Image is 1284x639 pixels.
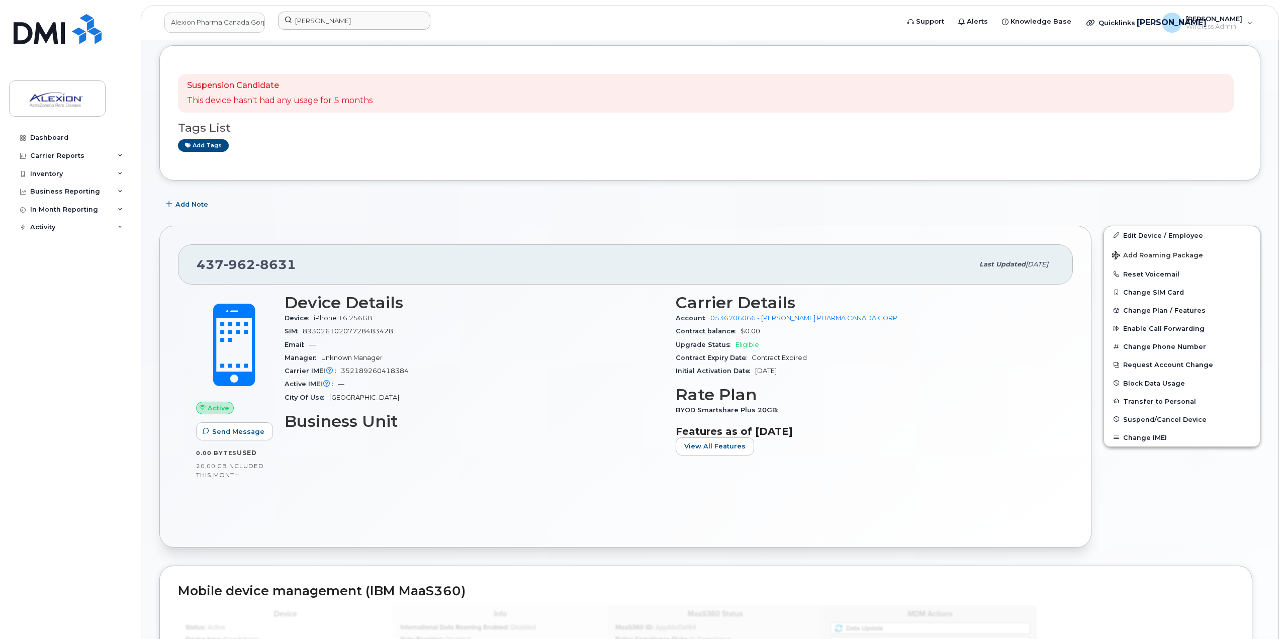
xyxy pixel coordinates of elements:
[1079,13,1153,33] div: Quicklinks
[979,260,1026,268] span: Last updated
[164,13,265,33] a: Alexion Pharma Canada Corp
[1137,17,1207,29] span: [PERSON_NAME]
[285,394,329,401] span: City Of Use
[1104,392,1260,410] button: Transfer to Personal
[676,354,752,361] span: Contract Expiry Date
[321,354,383,361] span: Unknown Manager
[187,95,373,107] p: This device hasn't had any usage for 5 months
[900,12,951,32] a: Support
[197,257,296,272] span: 437
[741,327,760,335] span: $0.00
[1104,226,1260,244] a: Edit Device / Employee
[285,327,303,335] span: SIM
[285,314,314,322] span: Device
[208,403,229,413] span: Active
[676,367,755,375] span: Initial Activation Date
[285,341,309,348] span: Email
[187,80,373,92] p: Suspension Candidate
[314,314,373,322] span: iPhone 16 256GB
[967,17,988,27] span: Alerts
[341,367,409,375] span: 352189260418384
[1026,260,1048,268] span: [DATE]
[178,584,1234,598] h2: Mobile device management (IBM MaaS360)
[237,449,257,457] span: used
[1104,337,1260,355] button: Change Phone Number
[1098,19,1135,27] span: Quicklinks
[1112,251,1203,261] span: Add Roaming Package
[736,341,759,348] span: Eligible
[1104,428,1260,446] button: Change IMEI
[676,425,1055,437] h3: Features as of [DATE]
[196,462,264,479] span: included this month
[1155,13,1260,33] div: Jamal Abdi
[285,367,341,375] span: Carrier IMEI
[212,427,264,436] span: Send Message
[1104,283,1260,301] button: Change SIM Card
[1104,374,1260,392] button: Block Data Usage
[309,341,316,348] span: —
[755,367,777,375] span: [DATE]
[285,354,321,361] span: Manager
[676,437,754,455] button: View All Features
[676,406,783,414] span: BYOD Smartshare Plus 20GB
[1123,307,1206,314] span: Change Plan / Features
[951,12,995,32] a: Alerts
[995,12,1078,32] a: Knowledge Base
[1104,319,1260,337] button: Enable Call Forwarding
[178,139,229,152] a: Add tags
[1123,415,1207,423] span: Suspend/Cancel Device
[1011,17,1071,27] span: Knowledge Base
[285,294,664,312] h3: Device Details
[196,463,227,470] span: 20.00 GB
[1104,301,1260,319] button: Change Plan / Features
[224,257,255,272] span: 962
[285,380,338,388] span: Active IMEI
[329,394,399,401] span: [GEOGRAPHIC_DATA]
[175,200,208,209] span: Add Note
[676,386,1055,404] h3: Rate Plan
[278,12,430,30] input: Find something...
[676,327,741,335] span: Contract balance
[1123,325,1205,332] span: Enable Call Forwarding
[916,17,944,27] span: Support
[338,380,344,388] span: —
[710,314,897,322] a: 0536706066 - [PERSON_NAME] PHARMA CANADA CORP
[196,422,273,440] button: Send Message
[752,354,807,361] span: Contract Expired
[1104,410,1260,428] button: Suspend/Cancel Device
[1104,265,1260,283] button: Reset Voicemail
[684,441,746,451] span: View All Features
[1186,15,1242,23] span: [PERSON_NAME]
[303,327,393,335] span: 89302610207728483428
[159,196,217,214] button: Add Note
[676,294,1055,312] h3: Carrier Details
[196,449,237,457] span: 0.00 Bytes
[255,257,296,272] span: 8631
[1104,355,1260,374] button: Request Account Change
[676,314,710,322] span: Account
[285,412,664,430] h3: Business Unit
[676,341,736,348] span: Upgrade Status
[178,122,1242,134] h3: Tags List
[1104,244,1260,265] button: Add Roaming Package
[1186,23,1242,31] span: Wireless Admin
